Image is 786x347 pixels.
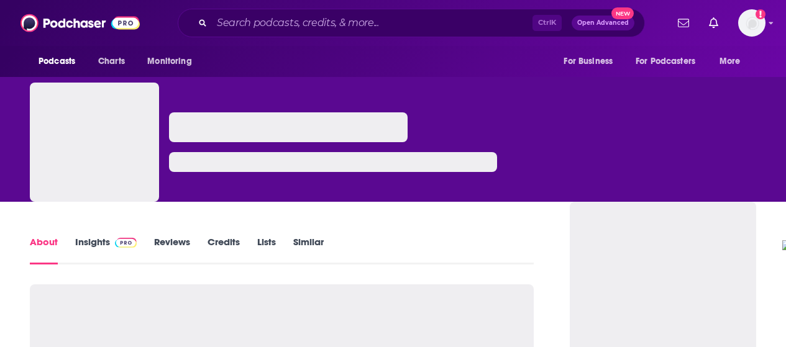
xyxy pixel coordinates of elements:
[293,236,324,264] a: Similar
[738,9,765,37] button: Show profile menu
[611,7,634,19] span: New
[21,11,140,35] img: Podchaser - Follow, Share and Rate Podcasts
[564,53,613,70] span: For Business
[98,53,125,70] span: Charts
[75,236,137,264] a: InsightsPodchaser Pro
[257,236,276,264] a: Lists
[115,238,137,248] img: Podchaser Pro
[208,236,240,264] a: Credits
[532,15,562,31] span: Ctrl K
[139,50,208,73] button: open menu
[577,20,629,26] span: Open Advanced
[90,50,132,73] a: Charts
[636,53,695,70] span: For Podcasters
[555,50,628,73] button: open menu
[212,13,532,33] input: Search podcasts, credits, & more...
[147,53,191,70] span: Monitoring
[756,9,765,19] svg: Add a profile image
[178,9,645,37] div: Search podcasts, credits, & more...
[572,16,634,30] button: Open AdvancedNew
[720,53,741,70] span: More
[738,9,765,37] span: Logged in as amandawoods
[738,9,765,37] img: User Profile
[154,236,190,264] a: Reviews
[30,236,58,264] a: About
[30,50,91,73] button: open menu
[704,12,723,34] a: Show notifications dropdown
[673,12,694,34] a: Show notifications dropdown
[39,53,75,70] span: Podcasts
[628,50,713,73] button: open menu
[711,50,756,73] button: open menu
